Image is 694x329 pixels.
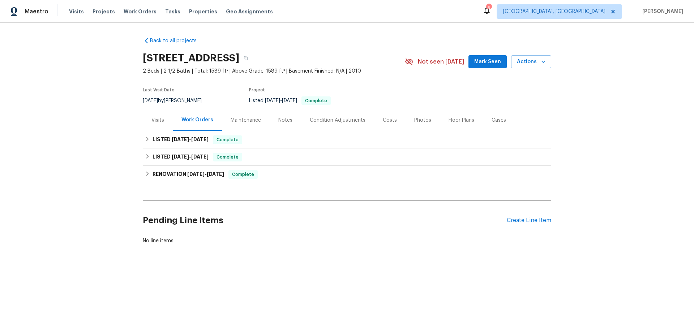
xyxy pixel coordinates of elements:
span: [DATE] [282,98,297,103]
div: Photos [414,117,431,124]
div: Condition Adjustments [310,117,365,124]
span: Properties [189,8,217,15]
span: Complete [214,153,241,161]
div: Work Orders [181,116,213,124]
span: Projects [93,8,115,15]
div: RENOVATION [DATE]-[DATE]Complete [143,166,551,183]
span: [DATE] [172,137,189,142]
span: 2 Beds | 2 1/2 Baths | Total: 1589 ft² | Above Grade: 1589 ft² | Basement Finished: N/A | 2010 [143,68,405,75]
span: Complete [302,99,330,103]
span: Geo Assignments [226,8,273,15]
div: Floor Plans [449,117,474,124]
span: [GEOGRAPHIC_DATA], [GEOGRAPHIC_DATA] [503,8,605,15]
span: [DATE] [143,98,158,103]
h6: LISTED [153,153,209,161]
span: - [172,154,209,159]
span: [DATE] [187,172,205,177]
div: LISTED [DATE]-[DATE]Complete [143,148,551,166]
span: Mark Seen [474,57,501,66]
span: [DATE] [191,137,209,142]
div: Maintenance [231,117,261,124]
div: Visits [151,117,164,124]
div: Cases [492,117,506,124]
span: - [187,172,224,177]
div: No line items. [143,237,551,244]
h6: RENOVATION [153,170,224,179]
div: LISTED [DATE]-[DATE]Complete [143,131,551,148]
span: Actions [517,57,545,66]
span: Project [249,88,265,92]
span: [DATE] [191,154,209,159]
span: [DATE] [207,172,224,177]
span: [PERSON_NAME] [639,8,683,15]
button: Copy Address [239,52,252,65]
span: Maestro [25,8,48,15]
span: Complete [229,171,257,178]
h6: LISTED [153,135,209,144]
div: Notes [278,117,292,124]
div: 5 [486,4,491,12]
span: - [265,98,297,103]
span: Visits [69,8,84,15]
span: [DATE] [172,154,189,159]
h2: Pending Line Items [143,204,507,237]
div: by [PERSON_NAME] [143,96,210,105]
a: Back to all projects [143,37,212,44]
span: [DATE] [265,98,280,103]
span: Last Visit Date [143,88,175,92]
span: Not seen [DATE] [418,58,464,65]
button: Mark Seen [468,55,507,69]
div: Costs [383,117,397,124]
h2: [STREET_ADDRESS] [143,55,239,62]
span: Work Orders [124,8,157,15]
span: Complete [214,136,241,143]
button: Actions [511,55,551,69]
div: Create Line Item [507,217,551,224]
span: - [172,137,209,142]
span: Listed [249,98,331,103]
span: Tasks [165,9,180,14]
